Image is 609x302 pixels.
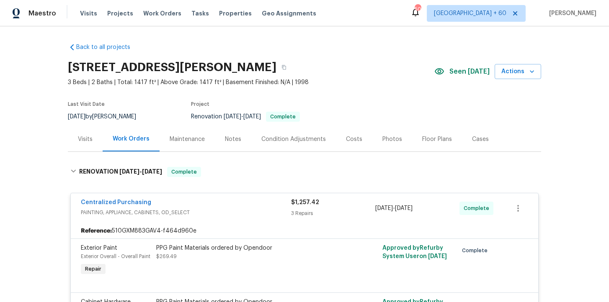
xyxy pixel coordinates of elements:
span: Repair [82,265,105,273]
span: Complete [462,246,491,255]
span: Projects [107,9,133,18]
span: Project [191,102,209,107]
span: PAINTING, APPLIANCE, CABINETS, OD_SELECT [81,208,291,217]
div: Floor Plans [422,135,452,143]
span: [DATE] [428,253,447,259]
span: [DATE] [224,114,241,120]
span: [DATE] [68,114,85,120]
a: Centralized Purchasing [81,200,151,205]
span: Tasks [191,10,209,16]
span: Complete [464,204,493,212]
span: Maestro [28,9,56,18]
span: $1,257.42 [291,200,319,205]
span: Last Visit Date [68,102,105,107]
div: by [PERSON_NAME] [68,112,146,122]
span: [DATE] [395,205,413,211]
div: Photos [382,135,402,143]
span: [DATE] [142,169,162,174]
div: Maintenance [170,135,205,143]
button: Copy Address [276,60,292,75]
span: Approved by Refurby System User on [382,245,447,259]
div: 510GXM883GAV4-f464d960e [71,223,538,238]
span: - [224,114,261,120]
span: Renovation [191,114,300,120]
span: [DATE] [119,169,139,174]
div: Costs [346,135,362,143]
span: [DATE] [243,114,261,120]
div: Condition Adjustments [261,135,326,143]
div: RENOVATION [DATE]-[DATE]Complete [68,159,541,185]
span: Complete [168,168,200,176]
span: - [375,204,413,212]
button: Actions [495,64,541,79]
h6: RENOVATION [79,167,162,177]
span: Geo Assignments [262,9,316,18]
div: 3 Repairs [291,209,375,218]
h2: [STREET_ADDRESS][PERSON_NAME] [68,63,276,72]
span: Properties [219,9,252,18]
div: Cases [472,135,489,143]
div: Visits [78,135,93,143]
b: Reference: [81,227,112,235]
span: Complete [267,114,299,119]
span: 3 Beds | 2 Baths | Total: 1417 ft² | Above Grade: 1417 ft² | Basement Finished: N/A | 1998 [68,78,434,87]
a: Back to all projects [68,43,148,51]
span: $269.49 [156,254,177,259]
span: [GEOGRAPHIC_DATA] + 60 [434,9,506,18]
span: [DATE] [375,205,393,211]
div: 506 [415,5,421,13]
div: Notes [225,135,241,143]
span: Exterior Paint [81,245,117,251]
span: Work Orders [143,9,181,18]
span: - [119,169,162,174]
div: Work Orders [113,135,150,143]
span: Actions [501,67,534,77]
span: Seen [DATE] [449,67,490,76]
span: Exterior Overall - Overall Paint [81,254,150,259]
span: Visits [80,9,97,18]
div: PPG Paint Materials ordered by Opendoor [156,244,340,252]
span: [PERSON_NAME] [546,9,596,18]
